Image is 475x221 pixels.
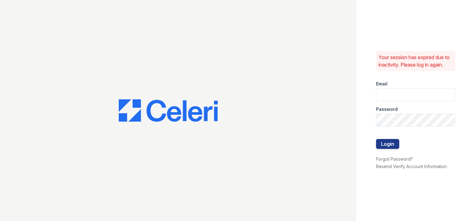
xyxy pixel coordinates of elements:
[119,99,218,122] img: CE_Logo_Blue-a8612792a0a2168367f1c8372b55b34899dd931a85d93a1a3d3e32e68fde9ad4.png
[376,156,413,162] a: Forgot Password?
[376,81,387,87] label: Email
[376,106,398,112] label: Password
[376,139,399,149] button: Login
[379,54,453,68] p: Your session has expired due to inactivity. Please log in again.
[376,164,447,169] a: Resend Verify Account Information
